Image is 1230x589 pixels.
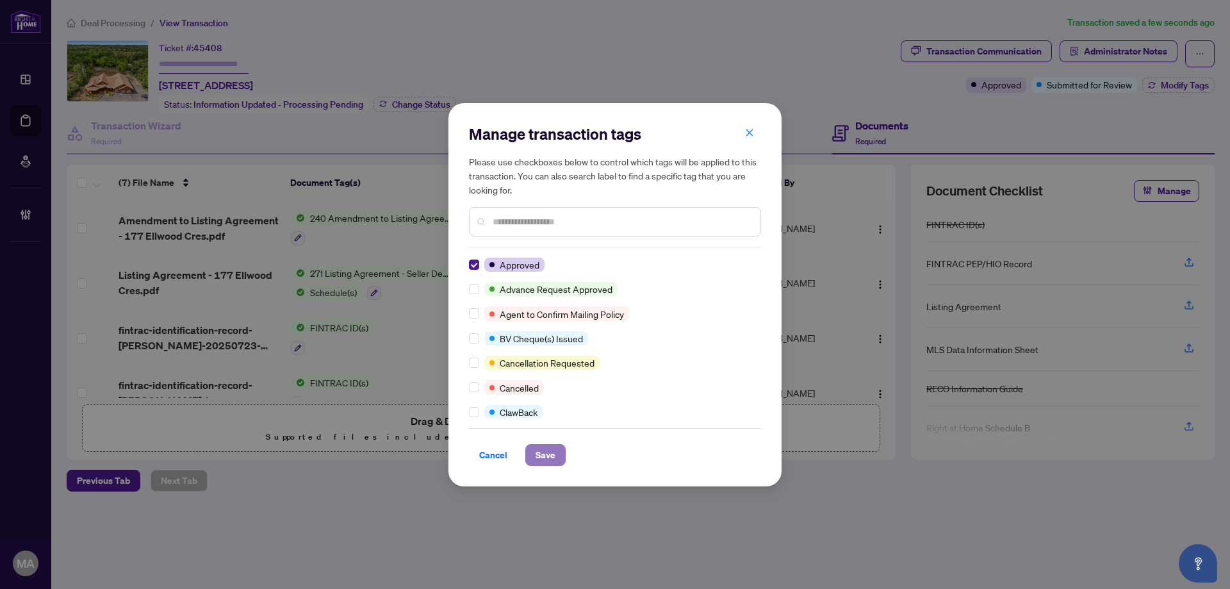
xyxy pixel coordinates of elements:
[479,445,507,465] span: Cancel
[469,444,518,466] button: Cancel
[500,258,539,272] span: Approved
[469,154,761,197] h5: Please use checkboxes below to control which tags will be applied to this transaction. You can al...
[500,356,594,370] span: Cancellation Requested
[500,282,612,296] span: Advance Request Approved
[500,381,539,395] span: Cancelled
[1179,544,1217,583] button: Open asap
[469,124,761,144] h2: Manage transaction tags
[500,405,537,419] span: ClawBack
[745,128,754,137] span: close
[525,444,566,466] button: Save
[500,307,624,321] span: Agent to Confirm Mailing Policy
[500,331,583,345] span: BV Cheque(s) Issued
[536,445,555,465] span: Save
